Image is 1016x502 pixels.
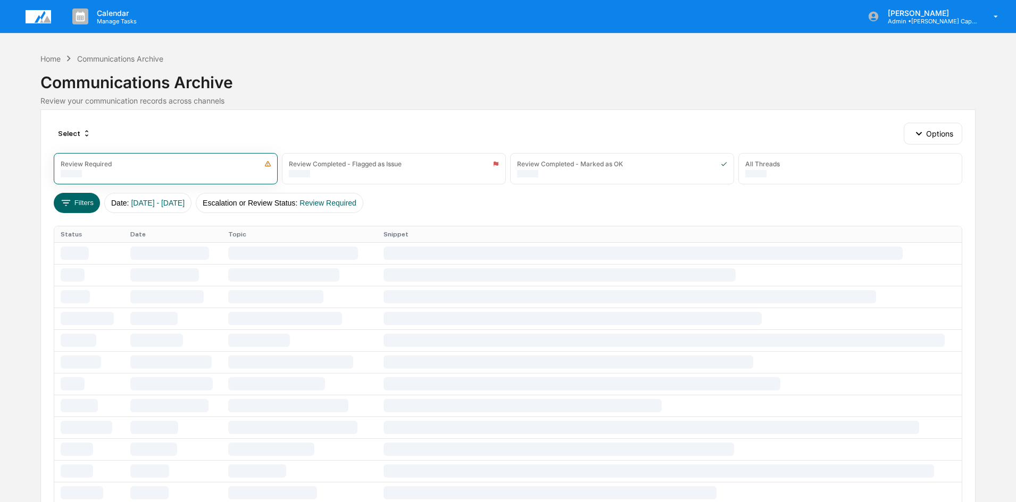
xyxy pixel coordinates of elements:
[196,193,363,213] button: Escalation or Review Status:Review Required
[54,125,95,142] div: Select
[289,160,402,168] div: Review Completed - Flagged as Issue
[131,199,185,207] span: [DATE] - [DATE]
[377,226,962,242] th: Snippet
[124,226,222,242] th: Date
[54,193,100,213] button: Filters
[264,160,271,167] img: icon
[61,160,112,168] div: Review Required
[904,123,962,144] button: Options
[40,96,975,105] div: Review your communication records across channels
[77,54,163,63] div: Communications Archive
[879,18,978,25] p: Admin • [PERSON_NAME] Capital Management
[40,54,61,63] div: Home
[493,160,499,167] img: icon
[40,64,975,92] div: Communications Archive
[517,160,623,168] div: Review Completed - Marked as OK
[104,193,191,213] button: Date:[DATE] - [DATE]
[88,18,142,25] p: Manage Tasks
[745,160,780,168] div: All Threads
[26,10,51,23] img: logo
[299,199,356,207] span: Review Required
[879,8,978,18] p: [PERSON_NAME]
[54,226,123,242] th: Status
[88,8,142,18] p: Calendar
[721,160,727,167] img: icon
[222,226,377,242] th: Topic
